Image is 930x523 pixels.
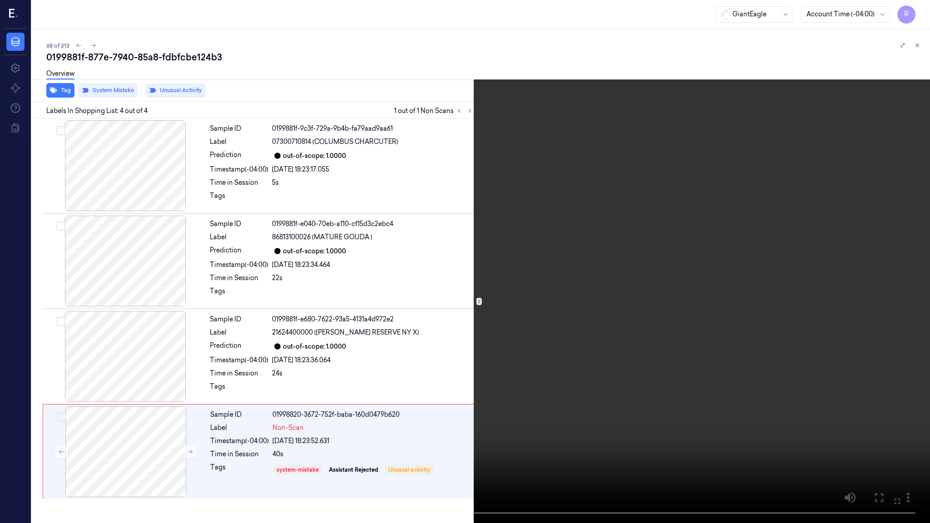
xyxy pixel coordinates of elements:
div: Label [210,423,269,433]
div: Timestamp (-04:00) [210,260,268,270]
span: 1 out of 1 Non Scans [394,105,475,116]
div: Tags [210,382,268,396]
span: 21624400000 ([PERSON_NAME] RESERVE NY X) [272,328,419,337]
button: Select row [57,412,66,421]
button: Select row [56,317,65,326]
div: 22s [272,273,474,283]
div: Time in Session [210,273,268,283]
div: system-mistake [277,466,319,474]
div: out-of-scope: 1.0000 [283,151,346,161]
div: Time in Session [210,178,268,187]
div: 0199881f-877e-7940-85a8-fdbfcbe124b3 [46,51,923,64]
div: 24s [272,369,474,378]
div: Unusual activity [388,466,430,474]
div: 01998820-3672-752f-baba-160d0479b620 [272,410,473,419]
div: Label [210,137,268,147]
span: Labels In Shopping List: 4 out of 4 [46,106,148,116]
div: Tags [210,286,268,301]
div: [DATE] 18:23:36.064 [272,355,474,365]
span: 07300710814 (COLUMBUS CHARCUTER) [272,137,398,147]
div: Prediction [210,150,268,161]
span: 68 of 313 [46,42,69,49]
div: 0199881f-e680-7622-93a5-4131a4d972e2 [272,315,474,324]
div: Time in Session [210,449,269,459]
div: Sample ID [210,315,268,324]
a: Overview [46,69,74,79]
span: Non-Scan [272,423,304,433]
div: 5s [272,178,474,187]
div: [DATE] 18:23:34.464 [272,260,474,270]
div: Sample ID [210,124,268,133]
span: 86813100026 (MATURE GOUDA ) [272,232,372,242]
button: System Mistake [78,83,138,98]
div: Label [210,328,268,337]
button: Unusual Activity [145,83,206,98]
div: Time in Session [210,369,268,378]
div: Assistant Rejected [329,466,378,474]
div: Prediction [210,341,268,352]
div: Tags [210,191,268,206]
div: Timestamp (-04:00) [210,355,268,365]
div: out-of-scope: 1.0000 [283,342,346,351]
div: 0199881f-e040-70eb-a110-cf15d3c2ebc4 [272,219,474,229]
div: 0199881f-9c3f-729a-9b4b-fa79aad9aa61 [272,124,474,133]
div: Sample ID [210,219,268,229]
button: Tag [46,83,74,98]
div: [DATE] 18:23:52.631 [272,436,473,446]
div: Timestamp (-04:00) [210,436,269,446]
button: Select row [56,222,65,231]
div: Timestamp (-04:00) [210,165,268,174]
div: Label [210,232,268,242]
div: Prediction [210,246,268,257]
div: out-of-scope: 1.0000 [283,247,346,256]
button: Select row [56,126,65,135]
div: Sample ID [210,410,269,419]
div: Tags [210,463,269,477]
div: 40s [272,449,473,459]
div: [DATE] 18:23:17.055 [272,165,474,174]
button: R [897,5,915,24]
